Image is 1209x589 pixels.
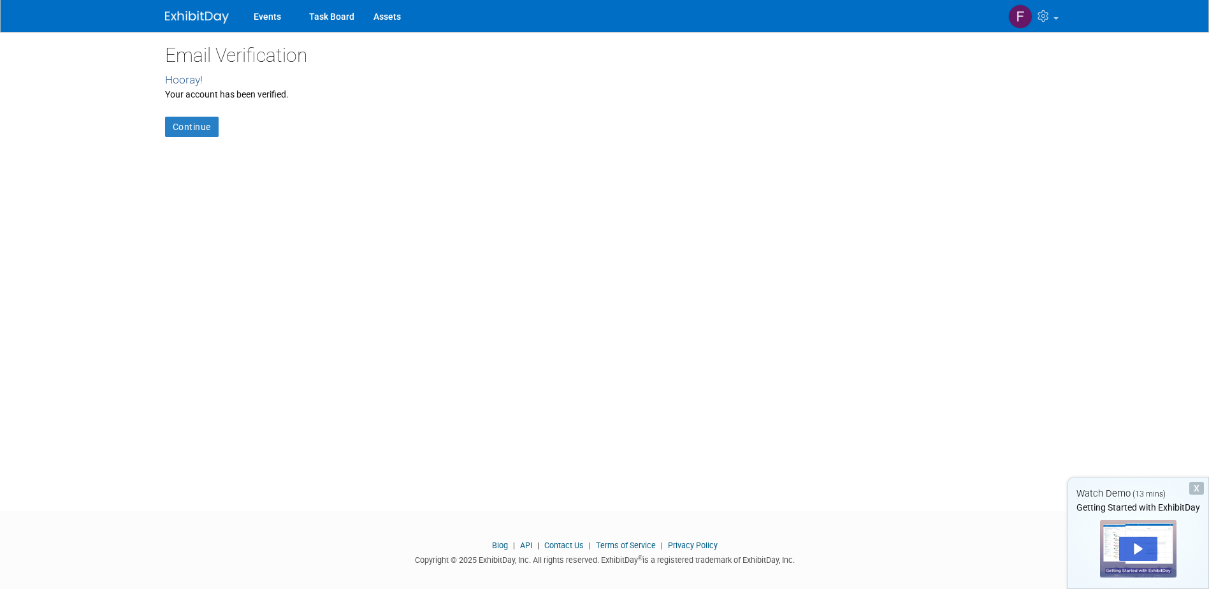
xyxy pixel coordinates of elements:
[520,541,532,550] a: API
[165,72,1045,88] div: Hooray!
[492,541,508,550] a: Blog
[165,88,1045,101] div: Your account has been verified.
[165,45,1045,66] h2: Email Verification
[668,541,718,550] a: Privacy Policy
[1119,537,1157,561] div: Play
[534,541,542,550] span: |
[544,541,584,550] a: Contact Us
[658,541,666,550] span: |
[1133,490,1166,498] span: (13 mins)
[596,541,656,550] a: Terms of Service
[1068,487,1208,500] div: Watch Demo
[1008,4,1032,29] img: Fabio Ramos
[1189,482,1204,495] div: Dismiss
[165,117,219,137] a: Continue
[586,541,594,550] span: |
[165,11,229,24] img: ExhibitDay
[510,541,518,550] span: |
[638,555,642,562] sup: ®
[1068,501,1208,514] div: Getting Started with ExhibitDay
